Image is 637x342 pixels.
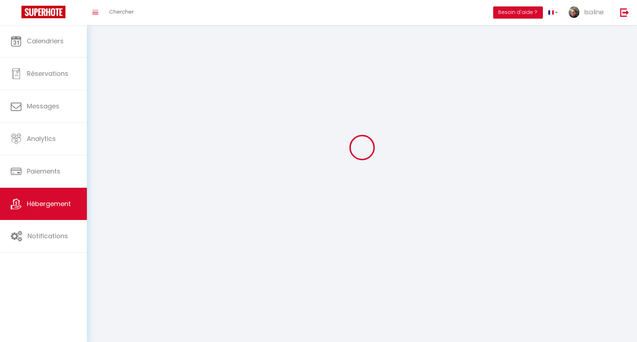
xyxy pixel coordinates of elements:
span: Messages [27,102,59,111]
img: Super Booking [21,6,65,18]
span: Notifications [28,231,68,240]
span: Analytics [27,134,56,143]
span: Calendriers [27,36,64,45]
span: Chercher [109,8,134,15]
img: ... [569,6,579,18]
span: Réservations [27,69,68,78]
span: Paiements [27,167,60,176]
img: logout [620,8,629,17]
span: Hébergement [27,199,71,208]
button: Besoin d'aide ? [493,6,543,19]
span: Isaline [584,8,604,16]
